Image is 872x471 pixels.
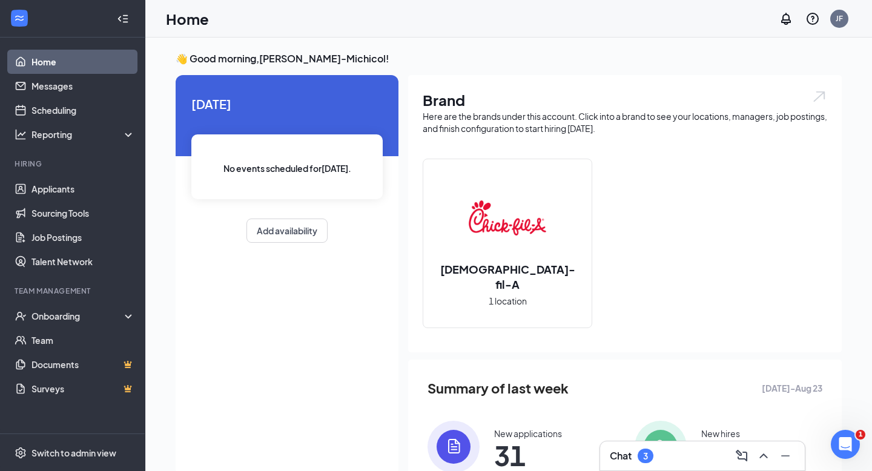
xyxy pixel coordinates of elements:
[13,12,25,24] svg: WorkstreamLogo
[31,50,135,74] a: Home
[31,328,135,352] a: Team
[494,427,562,440] div: New applications
[31,128,136,140] div: Reporting
[735,449,749,463] svg: ComposeMessage
[15,310,27,322] svg: UserCheck
[117,13,129,25] svg: Collapse
[166,8,209,29] h1: Home
[489,294,527,308] span: 1 location
[31,352,135,377] a: DocumentsCrown
[31,377,135,401] a: SurveysCrown
[811,90,827,104] img: open.6027fd2a22e1237b5b06.svg
[779,12,793,26] svg: Notifications
[754,446,773,466] button: ChevronUp
[428,378,569,399] span: Summary of last week
[423,262,592,292] h2: [DEMOGRAPHIC_DATA]-fil-A
[191,94,383,113] span: [DATE]
[223,162,351,175] span: No events scheduled for [DATE] .
[176,52,842,65] h3: 👋 Good morning, [PERSON_NAME]-Michicol !
[756,449,771,463] svg: ChevronUp
[423,90,827,110] h1: Brand
[31,310,125,322] div: Onboarding
[31,98,135,122] a: Scheduling
[15,128,27,140] svg: Analysis
[805,12,820,26] svg: QuestionInfo
[15,286,133,296] div: Team Management
[15,159,133,169] div: Hiring
[31,225,135,249] a: Job Postings
[643,451,648,461] div: 3
[732,446,751,466] button: ComposeMessage
[762,381,822,395] span: [DATE] - Aug 23
[246,219,328,243] button: Add availability
[31,249,135,274] a: Talent Network
[776,446,795,466] button: Minimize
[610,449,632,463] h3: Chat
[831,430,860,459] iframe: Intercom live chat
[31,447,116,459] div: Switch to admin view
[31,201,135,225] a: Sourcing Tools
[31,74,135,98] a: Messages
[15,447,27,459] svg: Settings
[778,449,793,463] svg: Minimize
[469,179,546,257] img: Chick-fil-A
[701,427,740,440] div: New hires
[856,430,865,440] span: 1
[836,13,843,24] div: JF
[31,177,135,201] a: Applicants
[494,444,562,466] span: 31
[423,110,827,134] div: Here are the brands under this account. Click into a brand to see your locations, managers, job p...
